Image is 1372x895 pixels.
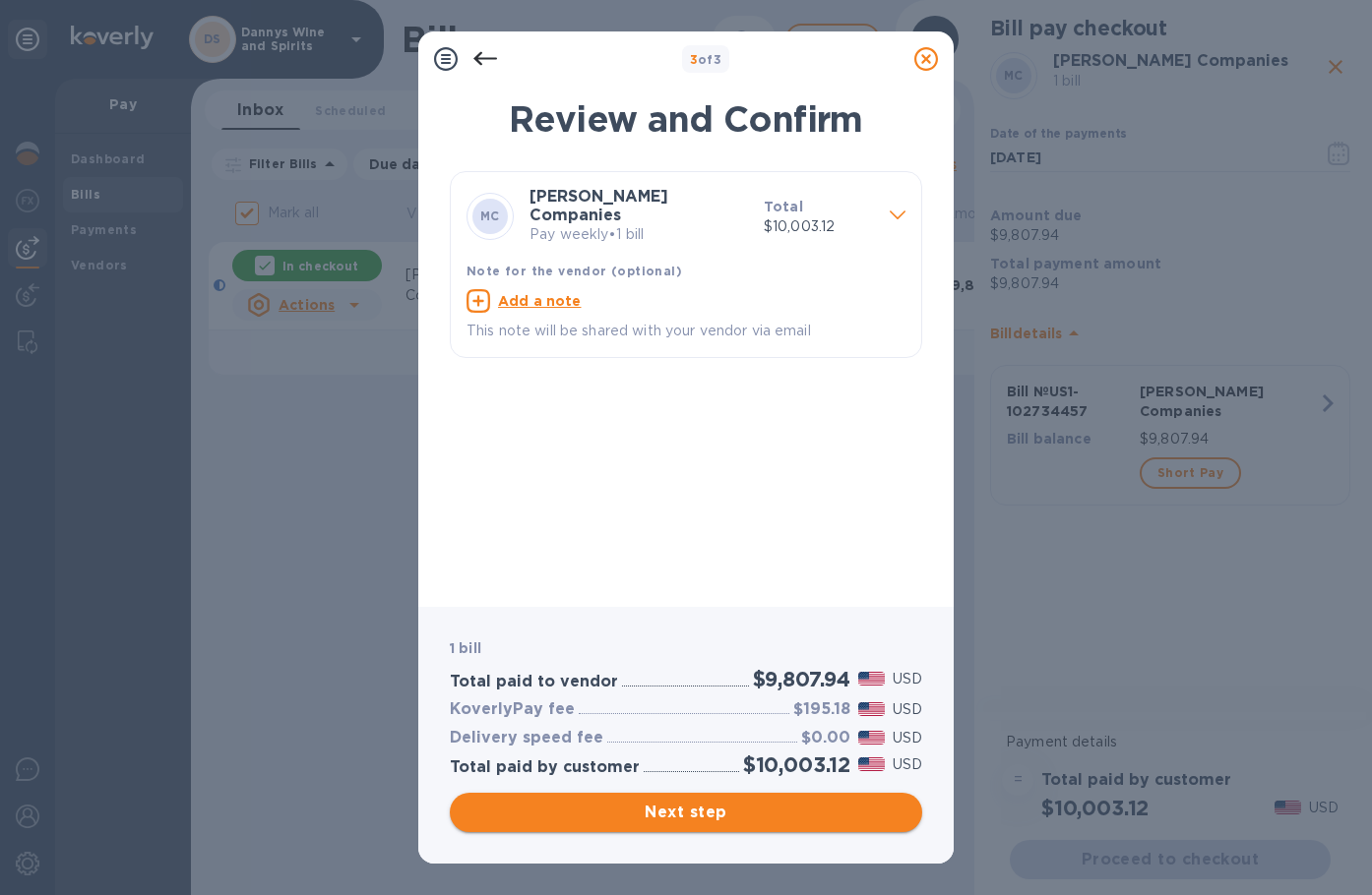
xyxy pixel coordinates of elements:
[764,216,874,237] p: $10,003.12
[467,264,682,278] b: Note for the vendor (optional)
[467,188,905,341] div: MC[PERSON_NAME] CompaniesPay weekly•1 billTotal$10,003.12Note for the vendor (optional)Add a note...
[690,52,698,67] span: 3
[858,702,885,716] img: USD
[858,731,885,745] img: USD
[467,321,905,341] p: This note will be shared with your vendor via email
[450,673,618,691] h3: Total paid to vendor
[893,754,922,775] p: USD
[893,699,922,720] p: USD
[450,793,922,832] button: Next step
[530,224,748,245] p: Pay weekly • 1 bill
[480,209,500,223] b: MC
[530,187,668,224] b: [PERSON_NAME] Companies
[858,672,885,686] img: USD
[498,293,582,309] u: Add a note
[450,640,481,656] b: 1 bill
[793,700,850,719] h3: $195.18
[801,729,850,747] h3: $0.00
[450,758,640,777] h3: Total paid by customer
[450,729,603,747] h3: Delivery speed fee
[893,669,922,689] p: USD
[466,801,906,824] span: Next step
[764,199,803,214] b: Total
[690,52,722,67] b: of 3
[743,752,850,777] h2: $10,003.12
[893,728,922,748] p: USD
[858,757,885,771] img: USD
[450,98,922,140] h1: Review and Confirm
[450,700,575,719] h3: KoverlyPay fee
[753,667,850,691] h2: $9,807.94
